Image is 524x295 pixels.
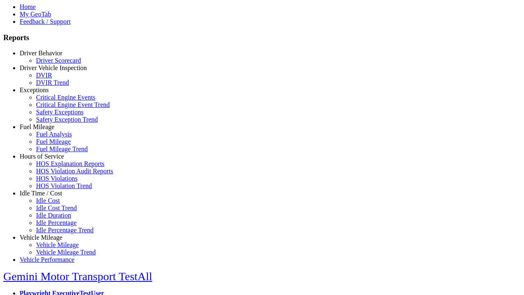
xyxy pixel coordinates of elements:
a: Critical Engine Events [36,94,95,101]
a: Vehicle Mileage Trend [36,249,96,256]
a: Idle Duration [36,212,71,219]
a: Fuel Mileage Trend [36,145,88,152]
a: DVIR [36,72,52,79]
a: Gemini Motor Transport TestAll [3,270,152,283]
a: Fuel Analysis [36,131,72,138]
a: Critical Engine Event Trend [36,101,110,108]
a: Vehicle Performance [20,256,75,263]
a: Vehicle Mileage [20,234,62,241]
a: HOS Violation Trend [36,182,92,189]
a: Idle Percentage Trend [36,227,93,234]
a: HOS Explanation Reports [36,160,104,167]
a: Vehicle Mileage [36,241,79,248]
a: Home [20,3,36,10]
a: Idle Cost [36,197,60,204]
a: Exceptions [20,86,49,93]
a: Idle Time / Cost [20,190,62,197]
a: Hours of Service [20,153,64,160]
a: Idle Cost Trend [36,204,77,211]
a: Safety Exception Trend [36,116,98,123]
a: Safety Exceptions [36,109,84,116]
a: Driver Behavior [20,50,62,57]
a: Fuel Mileage [36,138,71,145]
a: Driver Scorecard [36,57,81,64]
a: Driver Vehicle Inspection [20,64,87,71]
a: Idle Percentage [36,219,77,226]
h3: Reports [3,33,521,42]
a: HOS Violation Audit Reports [36,168,113,175]
a: HOS Violations [36,175,77,182]
a: DVIR Trend [36,79,69,86]
a: Fuel Mileage [20,123,54,130]
a: Feedback / Support [20,18,70,25]
a: My GeoTab [20,11,51,18]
